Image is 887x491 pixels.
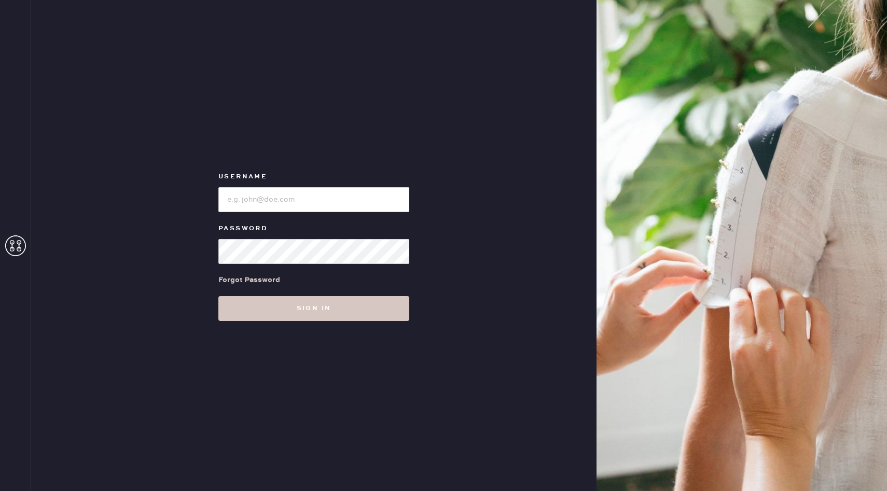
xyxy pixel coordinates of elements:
[218,222,409,235] label: Password
[218,171,409,183] label: Username
[218,296,409,321] button: Sign in
[218,264,280,296] a: Forgot Password
[218,187,409,212] input: e.g. john@doe.com
[218,274,280,286] div: Forgot Password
